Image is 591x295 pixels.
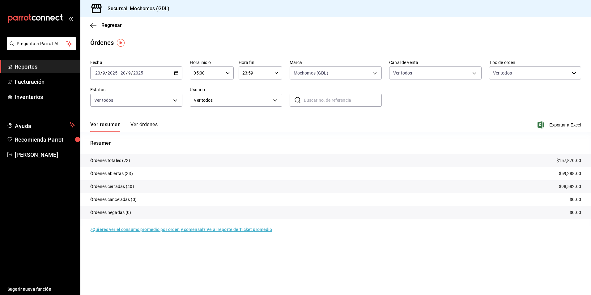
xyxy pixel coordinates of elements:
span: Facturación [15,78,75,86]
p: $59,288.00 [559,170,581,177]
label: Marca [290,60,382,65]
span: Ver todos [194,97,270,104]
span: / [126,71,128,75]
label: Estatus [90,88,182,92]
p: Resumen [90,139,581,147]
h3: Sucursal: Mochomos (GDL) [103,5,169,12]
input: -- [120,71,126,75]
span: Reportes [15,62,75,71]
button: open_drawer_menu [68,16,73,21]
p: Órdenes cerradas (40) [90,183,134,190]
span: Sugerir nueva función [7,286,75,293]
p: Órdenes canceladas (0) [90,196,137,203]
span: Mochomos (GDL) [294,70,328,76]
p: $98,582.00 [559,183,581,190]
span: Recomienda Parrot [15,135,75,144]
button: Pregunta a Parrot AI [7,37,76,50]
span: / [105,71,107,75]
span: Ayuda [15,121,67,129]
label: Fecha [90,60,182,65]
p: Órdenes negadas (0) [90,209,131,216]
span: / [131,71,133,75]
p: $157,870.00 [556,157,581,164]
button: Ver resumen [90,122,121,132]
button: Ver órdenes [130,122,158,132]
div: navigation tabs [90,122,158,132]
label: Usuario [190,88,282,92]
span: Ver todos [94,97,113,103]
span: Pregunta a Parrot AI [17,41,66,47]
button: Exportar a Excel [539,121,581,129]
span: Regresar [101,22,122,28]
label: Hora fin [239,60,282,65]
input: -- [128,71,131,75]
span: Ver todos [493,70,512,76]
p: $0.00 [570,196,581,203]
input: -- [95,71,100,75]
span: - [118,71,120,75]
p: Órdenes abiertas (33) [90,170,133,177]
button: Regresar [90,22,122,28]
span: [PERSON_NAME] [15,151,75,159]
div: Órdenes [90,38,114,47]
input: Buscar no. de referencia [304,94,382,106]
p: $0.00 [570,209,581,216]
label: Canal de venta [389,60,481,65]
p: Órdenes totales (73) [90,157,130,164]
label: Tipo de orden [489,60,581,65]
input: -- [102,71,105,75]
span: Ver todos [393,70,412,76]
img: Tooltip marker [117,39,125,47]
a: ¿Quieres ver el consumo promedio por orden y comensal? Ve al reporte de Ticket promedio [90,227,272,232]
input: ---- [107,71,118,75]
input: ---- [133,71,143,75]
span: Inventarios [15,93,75,101]
label: Hora inicio [190,60,233,65]
span: / [100,71,102,75]
a: Pregunta a Parrot AI [4,45,76,51]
